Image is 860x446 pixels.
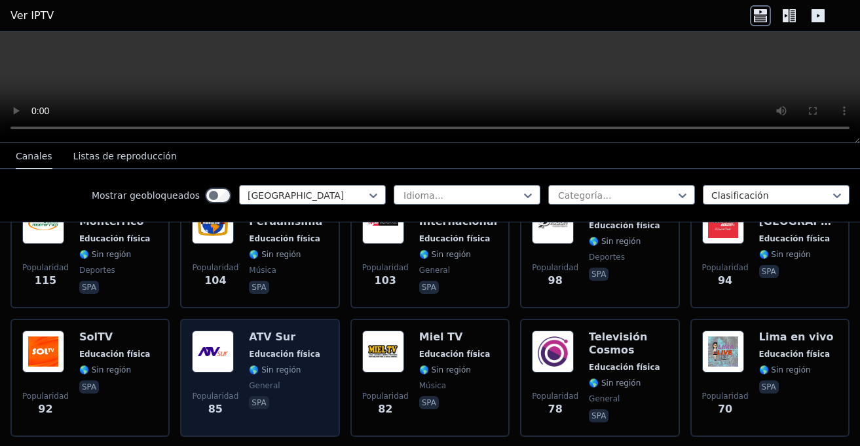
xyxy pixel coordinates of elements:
font: 104 [204,274,226,287]
font: spa [591,270,606,279]
font: Mostrar geobloqueados [92,190,200,201]
font: 78 [548,403,563,415]
font: 85 [208,403,223,415]
font: Educación física [759,350,831,359]
font: general [419,266,450,275]
font: Miel TV [419,331,463,343]
font: Lima en vivo [759,331,834,343]
font: spa [762,267,776,276]
font: 🌎 Sin región [419,365,471,375]
font: 🌎 Sin región [759,250,811,259]
font: Popularidad [192,392,238,401]
font: SolTV [79,331,113,343]
font: spa [422,283,436,292]
font: Canales [16,151,52,161]
font: Ver IPTV [10,9,54,22]
font: spa [82,283,96,292]
font: 94 [718,274,732,287]
font: general [249,381,280,390]
font: Listas de reproducción [73,151,177,161]
font: Popularidad [362,263,409,272]
img: TV Peru Internacional [362,202,404,244]
font: Educación física [419,350,491,359]
font: Educación física [249,350,320,359]
font: spa [762,382,776,392]
font: música [249,266,276,275]
img: Miel TV [362,331,404,373]
font: Popularidad [22,392,69,401]
font: 82 [378,403,392,415]
font: 🌎 Sin región [79,365,131,375]
font: 🌎 Sin región [419,250,471,259]
font: 103 [375,274,396,287]
img: Nacional Tv Peru [702,202,744,244]
font: Popularidad [22,263,69,272]
button: Canales [16,144,52,169]
font: Educación física [589,363,660,372]
font: Popularidad [532,263,578,272]
font: 92 [38,403,52,415]
font: Popularidad [532,392,578,401]
font: 70 [718,403,732,415]
img: TV Cosmos [532,331,574,373]
font: Popularidad [362,392,409,401]
button: Listas de reproducción [73,144,177,169]
font: Popularidad [702,392,749,401]
font: Educación física [589,221,660,230]
font: 98 [548,274,563,287]
font: Educación física [79,234,151,243]
font: 🌎 Sin región [589,237,641,246]
font: spa [591,411,606,420]
font: Televisión Cosmos [589,331,647,356]
font: 🌎 Sin región [759,365,811,375]
font: spa [82,382,96,392]
font: Popularidad [702,263,749,272]
font: ATV Sur [249,331,295,343]
font: 🌎 Sin región [589,378,641,388]
font: 🌎 Sin región [249,250,301,259]
font: Educación física [249,234,320,243]
font: música [419,381,447,390]
img: TV Peruanisima [192,202,234,244]
font: general [589,394,620,403]
img: LimaLive [702,331,744,373]
font: deportes [589,253,625,262]
img: SolTV [22,331,64,373]
font: spa [252,398,266,407]
img: Ovacion TV [532,202,574,244]
font: spa [422,398,436,407]
font: deportes [79,266,115,275]
a: Ver IPTV [10,8,54,24]
font: spa [252,283,266,292]
font: 🌎 Sin región [79,250,131,259]
img: Monterrico TV [22,202,64,244]
font: 🌎 Sin región [249,365,301,375]
font: Popularidad [192,263,238,272]
font: Educación física [79,350,151,359]
img: ATV Sur [192,331,234,373]
font: Educación física [419,234,491,243]
font: Educación física [759,234,831,243]
font: 115 [35,274,56,287]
